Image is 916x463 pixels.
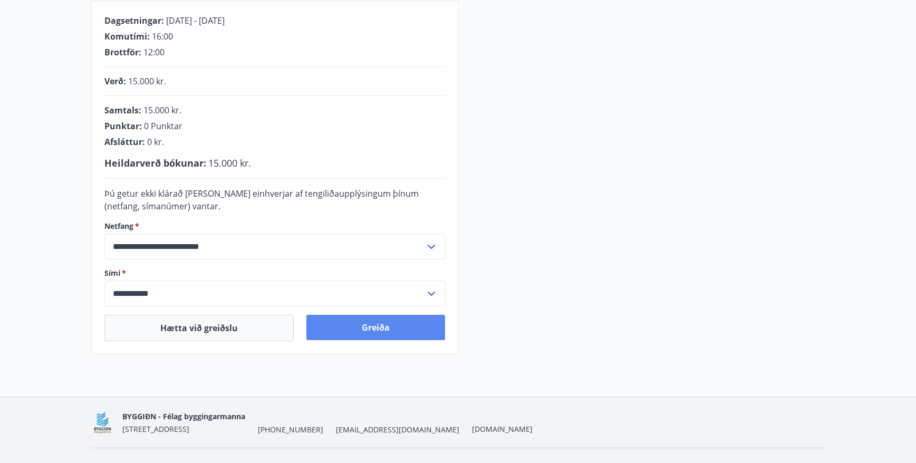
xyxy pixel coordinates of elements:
[143,46,165,58] span: 12:00
[91,411,114,434] img: BKlGVmlTW1Qrz68WFGMFQUcXHWdQd7yePWMkvn3i.png
[336,425,459,435] span: [EMAIL_ADDRESS][DOMAIN_NAME]
[144,120,182,132] span: 0 Punktar
[152,31,173,42] span: 16:00
[104,315,294,341] button: Hætta við greiðslu
[104,221,445,231] label: Netfang
[122,411,245,421] span: BYGGIÐN - Félag byggingarmanna
[104,157,206,169] span: Heildarverð bókunar :
[122,424,189,434] span: [STREET_ADDRESS]
[104,31,150,42] span: Komutími :
[472,424,533,434] a: [DOMAIN_NAME]
[104,188,419,212] span: Þú getur ekki klárað [PERSON_NAME] einhverjar af tengiliðaupplýsingum þínum (netfang, símanúmer) ...
[104,46,141,58] span: Brottför :
[147,136,164,148] span: 0 kr.
[143,104,181,116] span: 15.000 kr.
[104,268,445,278] label: Sími
[166,15,225,26] span: [DATE] - [DATE]
[104,75,126,87] span: Verð :
[128,75,166,87] span: 15.000 kr.
[258,425,323,435] span: [PHONE_NUMBER]
[208,157,251,169] span: 15.000 kr.
[104,15,164,26] span: Dagsetningar :
[104,136,145,148] span: Afsláttur :
[104,120,142,132] span: Punktar :
[104,104,141,116] span: Samtals :
[306,315,445,340] button: Greiða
